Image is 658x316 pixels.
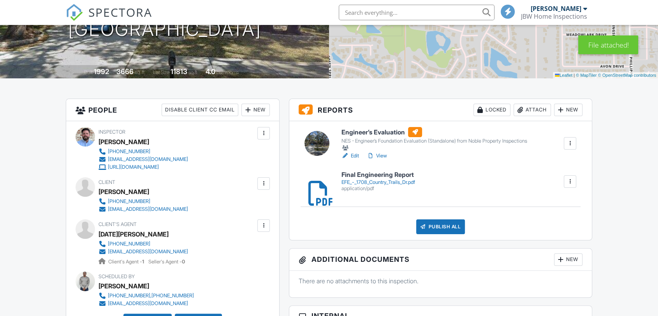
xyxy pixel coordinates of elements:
[99,205,188,213] a: [EMAIL_ADDRESS][DOMAIN_NAME]
[142,259,144,265] strong: 1
[341,185,415,192] div: application/pdf
[99,198,188,205] a: [PHONE_NUMBER]
[299,277,582,285] p: There are no attachments to this inspection.
[241,104,270,116] div: New
[341,152,359,160] a: Edit
[99,163,188,171] a: [URL][DOMAIN_NAME]
[182,259,185,265] strong: 0
[108,249,188,255] div: [EMAIL_ADDRESS][DOMAIN_NAME]
[554,104,582,116] div: New
[153,69,169,75] span: Lot Size
[99,136,149,148] div: [PERSON_NAME]
[341,171,415,178] h6: Final Engineering Report
[99,148,188,155] a: [PHONE_NUMBER]
[108,198,150,205] div: [PHONE_NUMBER]
[99,274,135,279] span: Scheduled By
[84,69,93,75] span: Built
[99,240,188,248] a: [PHONE_NUMBER]
[514,104,551,116] div: Attach
[66,11,152,27] a: SPECTORA
[289,99,592,121] h3: Reports
[99,179,115,185] span: Client
[148,259,185,265] span: Seller's Agent -
[341,171,415,191] a: Final Engineering Report EFE_-_1708_Country_Trails_Dr.pdf application/pdf
[206,67,215,76] div: 4.0
[188,69,198,75] span: sq.ft.
[108,206,188,212] div: [EMAIL_ADDRESS][DOMAIN_NAME]
[367,152,387,160] a: View
[99,129,125,135] span: Inspector
[108,293,194,299] div: [PHONE_NUMBER],[PHONE_NUMBER]
[598,73,656,78] a: © OpenStreetMap contributors
[576,73,597,78] a: © MapTiler
[171,67,187,76] div: 11813
[66,99,279,121] h3: People
[521,12,587,20] div: JBW Home Inspections
[99,155,188,163] a: [EMAIL_ADDRESS][DOMAIN_NAME]
[88,4,152,20] span: SPECTORA
[162,104,238,116] div: Disable Client CC Email
[66,4,83,21] img: The Best Home Inspection Software - Spectora
[289,249,592,271] h3: Additional Documents
[341,127,527,152] a: Engineer’s Evaluation NES - Engineer’s Foundation Evaluation (Standalone) from Noble Property Ins...
[99,292,194,300] a: [PHONE_NUMBER],[PHONE_NUMBER]
[341,127,527,137] h6: Engineer’s Evaluation
[531,5,581,12] div: [PERSON_NAME]
[108,164,159,170] div: [URL][DOMAIN_NAME]
[341,179,415,185] div: EFE_-_1708_Country_Trails_Dr.pdf
[99,300,194,307] a: [EMAIL_ADDRESS][DOMAIN_NAME]
[99,228,169,240] a: [DATE][PERSON_NAME]
[108,156,188,162] div: [EMAIL_ADDRESS][DOMAIN_NAME]
[108,300,188,307] div: [EMAIL_ADDRESS][DOMAIN_NAME]
[99,248,188,256] a: [EMAIL_ADDRESS][DOMAIN_NAME]
[578,35,638,54] div: File attached!
[416,219,465,234] div: Publish All
[99,221,137,227] span: Client's Agent
[473,104,510,116] div: Locked
[555,73,572,78] a: Leaflet
[341,138,527,144] div: NES - Engineer’s Foundation Evaluation (Standalone) from Noble Property Inspections
[108,259,145,265] span: Client's Agent -
[216,69,239,75] span: bathrooms
[108,148,150,155] div: [PHONE_NUMBER]
[339,5,494,20] input: Search everything...
[94,67,109,76] div: 1992
[99,186,149,198] div: [PERSON_NAME]
[135,69,146,75] span: sq. ft.
[99,280,149,292] div: [PERSON_NAME]
[116,67,134,76] div: 3666
[108,241,150,247] div: [PHONE_NUMBER]
[554,253,582,266] div: New
[574,73,575,78] span: |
